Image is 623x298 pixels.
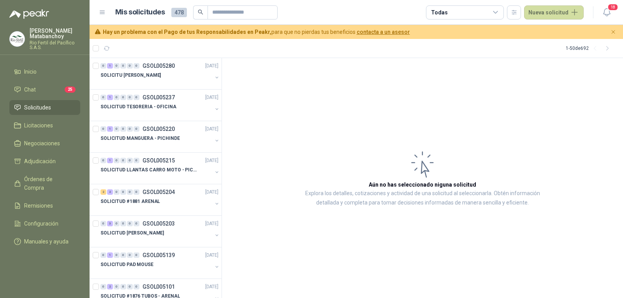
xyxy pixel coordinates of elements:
a: Configuración [9,216,80,231]
a: Solicitudes [9,100,80,115]
button: 18 [600,5,614,19]
div: 0 [134,95,139,100]
div: 2 [100,189,106,195]
div: 0 [134,63,139,69]
div: 0 [120,252,126,258]
div: 0 [100,158,106,163]
p: [DATE] [205,62,218,70]
p: [DATE] [205,220,218,227]
p: [DATE] [205,283,218,291]
div: 0 [120,221,126,226]
a: 0 1 0 0 0 0 GSOL005280[DATE] SOLICITU [PERSON_NAME] [100,61,220,86]
p: [DATE] [205,189,218,196]
p: SOLICITUD MANGUERA - PICHINDE [100,135,180,142]
p: [DATE] [205,157,218,164]
div: 0 [134,221,139,226]
p: GSOL005203 [143,221,175,226]
div: 0 [134,252,139,258]
p: [DATE] [205,252,218,259]
div: 0 [127,95,133,100]
span: 25 [65,86,76,93]
div: 0 [114,63,120,69]
a: Órdenes de Compra [9,172,80,195]
div: 0 [114,189,120,195]
div: 0 [127,63,133,69]
div: 1 [107,158,113,163]
div: 2 [107,189,113,195]
p: SOLICITU [PERSON_NAME] [100,72,161,79]
span: Negociaciones [24,139,60,148]
span: Chat [24,85,36,94]
img: Logo peakr [9,9,49,19]
p: [PERSON_NAME] Matabanchoy [30,28,80,39]
p: GSOL005101 [143,284,175,289]
div: 0 [114,252,120,258]
span: Adjudicación [24,157,56,166]
div: 0 [120,189,126,195]
a: Chat25 [9,82,80,97]
a: 0 1 0 0 0 0 GSOL005237[DATE] SOLICITUD TESORERIA - OFICINA [100,93,220,118]
p: GSOL005139 [143,252,175,258]
a: 2 2 0 0 0 0 GSOL005204[DATE] SOLICITUD #1881 ARENAL [100,187,220,212]
span: Solicitudes [24,103,51,112]
h1: Mis solicitudes [115,7,165,18]
div: 3 [107,221,113,226]
span: 478 [171,8,187,17]
p: GSOL005215 [143,158,175,163]
button: Cerrar [609,27,618,37]
a: 0 1 0 0 0 0 GSOL005215[DATE] SOLICITUD LLANTAS CARRO MOTO - PICHINDE [100,156,220,181]
div: 0 [114,221,120,226]
p: Rio Fertil del Pacífico S.A.S. [30,41,80,50]
b: Hay un problema con el Pago de tus Responsabilidades en Peakr, [103,29,271,35]
div: 2 [107,284,113,289]
div: 0 [100,63,106,69]
div: 0 [120,158,126,163]
div: 0 [134,126,139,132]
a: 0 3 0 0 0 0 GSOL005203[DATE] SOLICITUD [PERSON_NAME] [100,219,220,244]
div: 0 [114,158,120,163]
p: [DATE] [205,94,218,101]
a: Inicio [9,64,80,79]
a: Adjudicación [9,154,80,169]
div: 0 [114,126,120,132]
div: 0 [127,158,133,163]
div: 0 [134,284,139,289]
span: search [198,9,203,15]
p: SOLICITUD [PERSON_NAME] [100,229,164,237]
span: para que no pierdas tus beneficios [103,28,410,36]
a: 0 1 0 0 0 0 GSOL005139[DATE] SOLICITUD PAD MOUSE [100,250,220,275]
div: 0 [120,284,126,289]
div: 0 [134,189,139,195]
p: GSOL005280 [143,63,175,69]
span: Manuales y ayuda [24,237,69,246]
p: GSOL005220 [143,126,175,132]
a: 0 1 0 0 0 0 GSOL005220[DATE] SOLICITUD MANGUERA - PICHINDE [100,124,220,149]
p: SOLICITUD #1881 ARENAL [100,198,160,205]
div: 0 [134,158,139,163]
span: Configuración [24,219,58,228]
button: Nueva solicitud [524,5,584,19]
div: 0 [114,284,120,289]
a: Manuales y ayuda [9,234,80,249]
p: SOLICITUD LLANTAS CARRO MOTO - PICHINDE [100,166,197,174]
p: SOLICITUD TESORERIA - OFICINA [100,103,176,111]
a: Remisiones [9,198,80,213]
span: Órdenes de Compra [24,175,73,192]
div: 1 - 50 de 692 [566,42,614,55]
div: 1 [107,95,113,100]
p: Explora los detalles, cotizaciones y actividad de una solicitud al seleccionarla. Obtén informaci... [300,189,545,208]
div: 1 [107,252,113,258]
p: SOLICITUD PAD MOUSE [100,261,153,268]
span: Inicio [24,67,37,76]
div: 0 [127,189,133,195]
p: GSOL005237 [143,95,175,100]
div: 0 [100,284,106,289]
a: Negociaciones [9,136,80,151]
div: 0 [120,126,126,132]
img: Company Logo [10,32,25,46]
span: Licitaciones [24,121,53,130]
p: GSOL005204 [143,189,175,195]
div: 0 [127,126,133,132]
div: 0 [120,95,126,100]
a: Licitaciones [9,118,80,133]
